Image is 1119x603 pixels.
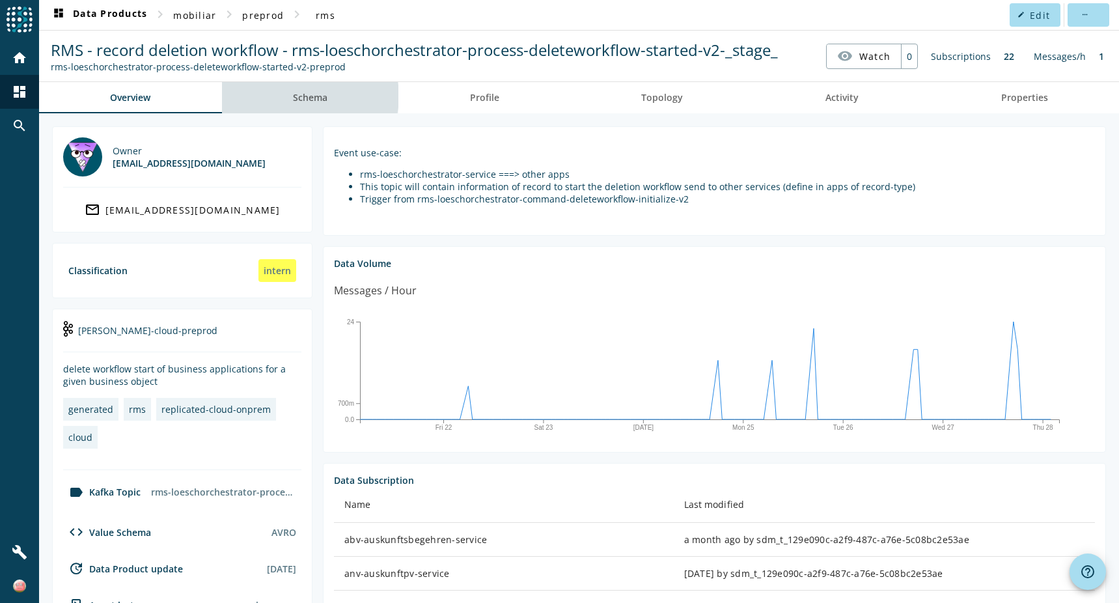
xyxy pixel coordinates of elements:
div: [EMAIL_ADDRESS][DOMAIN_NAME] [105,204,281,216]
div: Kafka Topic [63,484,141,500]
mat-icon: help_outline [1080,564,1096,580]
mat-icon: dashboard [12,84,27,100]
li: Trigger from rms-loeschorchestrator-command-deleteworkflow-initialize-v2 [360,193,1095,205]
div: [PERSON_NAME]-cloud-preprod [63,320,301,352]
text: 700m [338,400,354,407]
mat-icon: search [12,118,27,133]
div: Data Product update [63,561,183,576]
div: Data Subscription [334,474,1095,486]
div: rms-loeschorchestrator-process-deleteworkflow-started-v2-preprod [146,481,301,503]
img: kafka-cloud-preprod [63,321,73,337]
img: mbx_301936@mobi.ch [63,137,102,176]
td: [DATE] by sdm_t_129e090c-a2f9-487c-a76e-5c08bc2e53ae [674,557,1095,591]
span: rms [316,9,335,21]
text: Tue 26 [833,424,853,431]
img: bc65eeafa616969259ca383ff2527990 [13,580,26,593]
mat-icon: chevron_right [221,7,237,22]
div: rms [129,403,146,415]
div: delete workflow start of business applications for a given business object [63,363,301,387]
span: Profile [470,93,499,102]
mat-icon: code [68,524,84,540]
mat-icon: mail_outline [85,202,100,217]
button: rms [305,3,346,27]
li: rms-loeschorchestrator-service ===> other apps [360,168,1095,180]
mat-icon: label [68,484,84,500]
li: This topic will contain information of record to start the deletion workflow send to other servic... [360,180,1095,193]
mat-icon: more_horiz [1081,11,1088,18]
div: Messages/h [1027,44,1092,69]
div: Subscriptions [924,44,997,69]
div: cloud [68,431,92,443]
div: Kafka Topic: rms-loeschorchestrator-process-deleteworkflow-started-v2-preprod [51,61,778,73]
div: Data Volume [334,257,1095,270]
span: Activity [825,93,859,102]
div: intern [258,259,296,282]
button: mobiliar [168,3,221,27]
div: Messages / Hour [334,283,417,299]
div: [DATE] [267,563,296,575]
div: Owner [113,145,266,157]
a: [EMAIL_ADDRESS][DOMAIN_NAME] [63,198,301,221]
th: Name [334,486,674,523]
text: Fri 22 [435,424,452,431]
mat-icon: edit [1017,11,1025,18]
mat-icon: home [12,50,27,66]
span: Topology [641,93,683,102]
span: Watch [859,45,891,68]
img: spoud-logo.svg [7,7,33,33]
div: abv-auskunftsbegehren-service [344,533,663,546]
span: Overview [110,93,150,102]
mat-icon: dashboard [51,7,66,23]
div: anv-auskunftpv-service [344,567,663,580]
div: 1 [1092,44,1111,69]
span: preprod [242,9,284,21]
div: generated [68,403,113,415]
button: Edit [1010,3,1060,27]
p: Event use-case: [334,147,1095,159]
mat-icon: chevron_right [152,7,168,22]
text: Wed 27 [932,424,955,431]
span: Schema [293,93,327,102]
th: Last modified [674,486,1095,523]
button: Watch [827,44,901,68]
text: [DATE] [633,424,654,431]
div: 0 [901,44,917,68]
text: 24 [347,318,355,326]
div: [EMAIL_ADDRESS][DOMAIN_NAME] [113,157,266,169]
div: 22 [997,44,1021,69]
span: RMS - record deletion workflow - rms-loeschorchestrator-process-deleteworkflow-started-v2-_stage_ [51,39,778,61]
text: Sat 23 [534,424,553,431]
span: Properties [1001,93,1048,102]
button: Data Products [46,3,152,27]
td: a month ago by sdm_t_129e090c-a2f9-487c-a76e-5c08bc2e53ae [674,523,1095,557]
span: Edit [1030,9,1050,21]
mat-icon: update [68,561,84,576]
div: Value Schema [63,524,151,540]
span: Data Products [51,7,147,23]
mat-icon: visibility [837,48,853,64]
text: 0.0 [345,416,354,423]
div: Classification [68,264,128,277]
mat-icon: chevron_right [289,7,305,22]
button: preprod [237,3,289,27]
div: replicated-cloud-onprem [161,403,271,415]
text: Mon 25 [732,424,754,431]
mat-icon: build [12,544,27,560]
div: AVRO [271,526,296,539]
text: Thu 28 [1033,424,1054,431]
span: mobiliar [173,9,216,21]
